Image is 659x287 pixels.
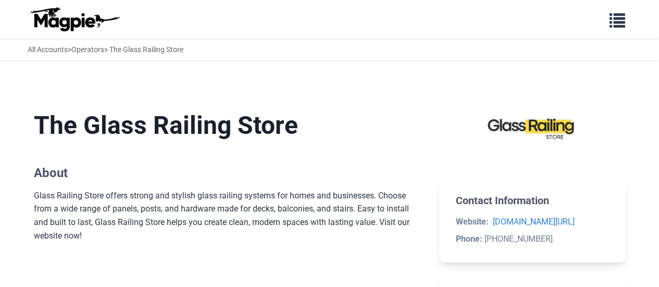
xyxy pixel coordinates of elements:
a: Operators [71,45,104,54]
div: Glass Railing Store offers strong and stylish glass railing systems for homes and businesses. Cho... [34,189,423,269]
strong: Phone: [456,234,482,244]
strong: Website: [456,217,489,227]
a: [DOMAIN_NAME][URL] [493,217,575,227]
img: The Glass Railing Store logo [482,110,582,144]
li: [PHONE_NUMBER] [456,232,608,246]
div: > > The Glass Railing Store [28,44,183,55]
h1: The Glass Railing Store [34,110,423,141]
a: All Accounts [28,45,68,54]
h2: About [34,166,423,181]
h2: Contact Information [456,194,608,207]
img: logo-ab69f6fb50320c5b225c76a69d11143b.png [28,7,121,32]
